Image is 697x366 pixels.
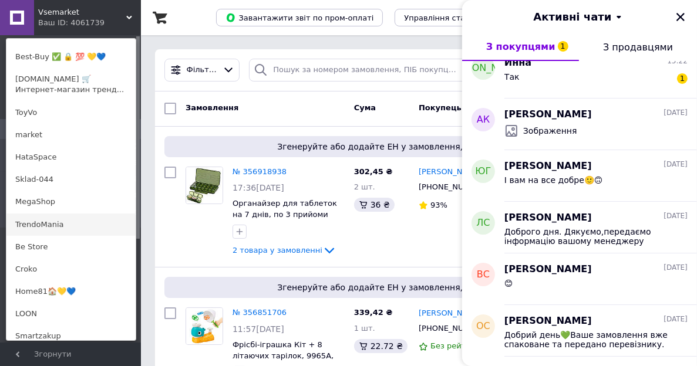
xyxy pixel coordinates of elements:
span: Зображення [523,125,577,137]
span: [DATE] [664,314,688,324]
span: 2 шт. [354,182,375,191]
img: Фото товару [186,308,223,344]
span: Згенеруйте або додайте ЕН у замовлення, щоб отримати оплату [169,141,669,152]
span: Cума [354,103,376,112]
span: [DATE] [664,160,688,170]
span: ЛС [476,216,490,230]
span: [DATE] [664,108,688,118]
span: Vsemarket [38,7,126,18]
span: Замовлення [186,103,238,112]
a: [PERSON_NAME] [419,308,482,319]
span: 302,45 ₴ [354,167,393,176]
a: Smartzakup [6,325,136,347]
span: Доброго дня. Дякуємо,передаємо інформацію вашому менеджеру [504,227,671,246]
button: Закрити [674,10,688,24]
span: 11:57[DATE] [233,324,284,334]
div: 22.72 ₴ [354,339,408,353]
span: 93% [430,201,447,209]
span: [PERSON_NAME] [504,160,592,173]
div: Ваш ID: 4061739 [38,18,87,28]
a: Best-Buy ✅ 🔒 💯 💛💙 [6,46,136,68]
span: 2 товара у замовленні [233,246,322,255]
span: З покупцями [486,41,555,52]
a: Sklad-044 [6,168,136,191]
span: 339,42 ₴ [354,308,393,317]
a: [PERSON_NAME] [419,167,482,178]
a: ToyVo [6,101,136,124]
button: ОС[PERSON_NAME][DATE]Добрий день💚Ваше замовлення вже спаковане та передано перевізнику. Ось номер... [462,305,697,357]
a: MegaShop [6,191,136,213]
a: Be Store [6,236,136,258]
a: Croko [6,258,136,280]
span: Управління статусами [404,13,494,22]
button: З покупцями1 [462,33,579,61]
span: З продавцями [603,42,673,53]
button: ЛС[PERSON_NAME][DATE]Доброго дня. Дякуємо,передаємо інформацію вашому менеджеру [462,202,697,253]
span: 1 [677,73,688,84]
span: 15:22 [667,56,688,66]
button: [PERSON_NAME]Инна15:22Так1 [462,47,697,99]
a: № 356851706 [233,308,287,317]
div: 36 ₴ [354,198,395,212]
span: [DATE] [664,263,688,273]
span: Згенеруйте або додайте ЕН у замовлення, щоб отримати оплату [169,282,669,293]
button: ВС[PERSON_NAME][DATE]😊 [462,253,697,305]
span: Активні чати [533,9,611,25]
span: [PERSON_NAME] [504,211,592,225]
span: [PERSON_NAME] [504,314,592,328]
a: Home81🏠💛💙 [6,280,136,303]
button: АК[PERSON_NAME][DATE]Зображення [462,99,697,150]
a: market [6,124,136,146]
span: ОС [476,320,490,333]
span: ВС [477,268,490,282]
span: Завантажити звіт по пром-оплаті [225,12,373,23]
span: 1 [558,41,568,52]
a: LOON [6,303,136,325]
a: HataSpace [6,146,136,168]
span: [PERSON_NAME] [504,263,592,276]
div: [PHONE_NUMBER] [416,321,487,336]
button: З продавцями [579,33,697,61]
span: Инна [504,56,531,70]
a: Органайзер для таблеток на 7 днів, по 3 прийоми [233,199,337,219]
a: 2 товара у замовленні [233,246,336,255]
button: ЮГ[PERSON_NAME][DATE]І вам на все добре🙂🙃 [462,150,697,202]
span: 17:36[DATE] [233,183,284,192]
span: 1 шт. [354,324,375,333]
span: 😊 [504,279,513,288]
span: Так [504,72,520,82]
input: Пошук за номером замовлення, ПІБ покупця, номером телефону, Email, номером накладної [249,59,470,82]
div: [PHONE_NUMBER] [416,179,487,195]
span: Добрий день💚Ваше замовлення вже спаковане та передано перевізнику. Ось номер ТТН: 20451219666498.... [504,330,671,349]
span: [PERSON_NAME] [445,62,523,75]
a: TrendoMania [6,213,136,236]
a: [DOMAIN_NAME] 🛒 Интернет-магазин тренд... [6,68,136,101]
span: ЮГ [475,165,491,178]
span: [DATE] [664,211,688,221]
button: Завантажити звіт по пром-оплаті [216,9,383,26]
button: Управління статусами [395,9,503,26]
img: Фото товару [186,167,223,204]
span: АК [477,113,490,127]
span: І вам на все добре🙂🙃 [504,175,603,185]
span: Фільтри [187,65,218,76]
span: Покупець [419,103,462,112]
button: Активні чати [495,9,664,25]
a: № 356918938 [233,167,287,176]
span: Без рейтингу [430,341,484,350]
span: [PERSON_NAME] [504,108,592,121]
